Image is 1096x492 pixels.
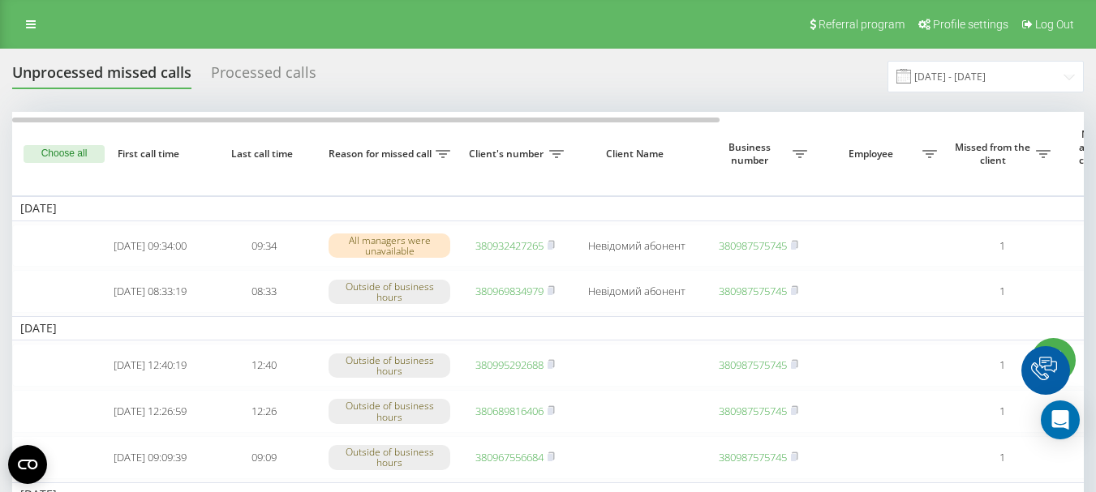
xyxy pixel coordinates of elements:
[945,225,1059,267] td: 1
[953,141,1036,166] span: Missed from the client
[719,357,787,372] a: 380987575745
[207,344,320,387] td: 12:40
[823,148,922,160] span: Employee
[586,148,688,160] span: Client Name
[572,270,702,313] td: Невідомий абонент
[207,225,320,267] td: 09:34
[329,353,450,378] div: Outside of business hours
[329,148,436,160] span: Reason for missed call
[93,390,207,433] td: [DATE] 12:26:59
[475,357,544,372] a: 380995292688
[710,141,793,166] span: Business number
[220,148,307,160] span: Last call time
[945,270,1059,313] td: 1
[1035,18,1074,31] span: Log Out
[475,404,544,418] a: 380689816406
[24,145,105,163] button: Choose all
[329,445,450,469] div: Outside of business hours
[466,148,549,160] span: Client's number
[211,64,316,89] div: Processed calls
[719,450,787,464] a: 380987575745
[933,18,1008,31] span: Profile settings
[719,284,787,298] a: 380987575745
[475,450,544,464] a: 380967556684
[1041,400,1080,439] div: Open Intercom Messenger
[12,64,191,89] div: Unprocessed missed calls
[106,148,194,160] span: First call time
[329,233,450,258] div: All managers were unavailable
[572,225,702,267] td: Невідомий абонент
[945,436,1059,479] td: 1
[329,280,450,304] div: Outside of business hours
[475,238,544,253] a: 380932427265
[945,390,1059,433] td: 1
[945,344,1059,387] td: 1
[719,404,787,418] a: 380987575745
[207,270,320,313] td: 08:33
[93,270,207,313] td: [DATE] 08:33:19
[93,344,207,387] td: [DATE] 12:40:19
[475,284,544,298] a: 380969834979
[8,445,47,484] button: Open CMP widget
[93,225,207,267] td: [DATE] 09:34:00
[207,390,320,433] td: 12:26
[719,238,787,253] a: 380987575745
[329,399,450,423] div: Outside of business hours
[819,18,905,31] span: Referral program
[207,436,320,479] td: 09:09
[93,436,207,479] td: [DATE] 09:09:39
